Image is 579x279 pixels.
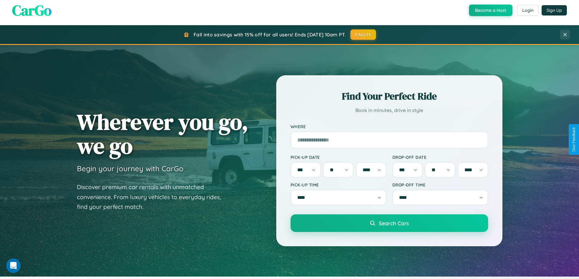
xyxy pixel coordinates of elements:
div: Give Feedback [572,127,576,152]
label: Drop-off Date [392,155,488,160]
h1: Wherever you go, we go [77,110,248,158]
h2: Find Your Perfect Ride [291,90,488,103]
button: Become a Host [469,5,512,16]
label: Pick-up Time [291,182,386,187]
button: Login [517,5,539,16]
button: Search Cars [291,214,488,232]
label: Drop-off Time [392,182,488,187]
p: Discover premium car rentals with unmatched convenience. From luxury vehicles to everyday rides, ... [77,182,229,212]
label: Pick-up Date [291,155,386,160]
span: CarGo [12,0,52,20]
span: Search Cars [379,220,409,226]
iframe: Intercom live chat [6,258,21,273]
button: Sign Up [542,5,567,15]
button: FALL15 [350,29,376,40]
span: Fall into savings with 15% off for all users! Ends [DATE] 10am PT. [194,32,346,38]
p: Book in minutes, drive in style [291,106,488,115]
label: Where [291,124,488,129]
h3: Begin your journey with CarGo [77,164,184,173]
